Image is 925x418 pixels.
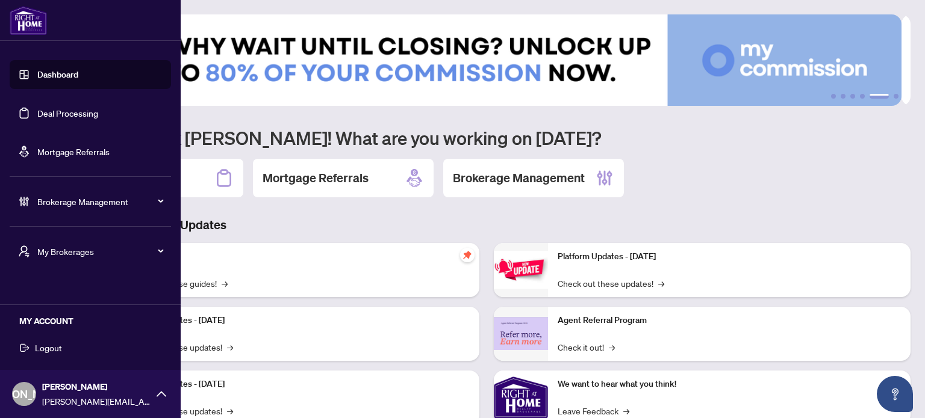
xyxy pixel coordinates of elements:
p: Platform Updates - [DATE] [558,250,901,263]
a: Check out these updates!→ [558,277,664,290]
a: Deal Processing [37,108,98,118]
span: Logout [35,338,62,357]
h3: Brokerage & Industry Updates [63,217,911,233]
button: 5 [870,94,889,99]
span: user-switch [18,245,30,257]
a: Leave Feedback→ [558,404,629,417]
button: Open asap [877,376,913,412]
span: My Brokerages [37,245,163,258]
a: Mortgage Referrals [37,146,110,157]
h2: Brokerage Management [453,170,585,186]
span: → [609,340,615,354]
span: Brokerage Management [37,195,163,208]
p: Platform Updates - [DATE] [126,378,470,391]
img: Slide 4 [63,14,902,106]
span: → [227,404,233,417]
button: 6 [894,94,899,99]
span: [PERSON_NAME][EMAIL_ADDRESS][DOMAIN_NAME] [42,395,151,408]
button: 4 [860,94,865,99]
p: Platform Updates - [DATE] [126,314,470,327]
h1: Welcome back [PERSON_NAME]! What are you working on [DATE]? [63,126,911,149]
img: logo [10,6,47,35]
button: 2 [841,94,846,99]
span: → [623,404,629,417]
a: Dashboard [37,69,78,80]
span: → [222,277,228,290]
a: Check it out!→ [558,340,615,354]
p: We want to hear what you think! [558,378,901,391]
span: → [227,340,233,354]
button: Logout [10,337,171,358]
p: Self-Help [126,250,470,263]
h5: MY ACCOUNT [19,315,171,328]
img: Agent Referral Program [494,317,548,350]
span: pushpin [460,248,475,262]
button: 3 [850,94,855,99]
span: → [658,277,664,290]
button: 1 [831,94,836,99]
p: Agent Referral Program [558,314,901,327]
img: Platform Updates - June 23, 2025 [494,251,548,289]
span: [PERSON_NAME] [42,380,151,393]
h2: Mortgage Referrals [263,170,369,186]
